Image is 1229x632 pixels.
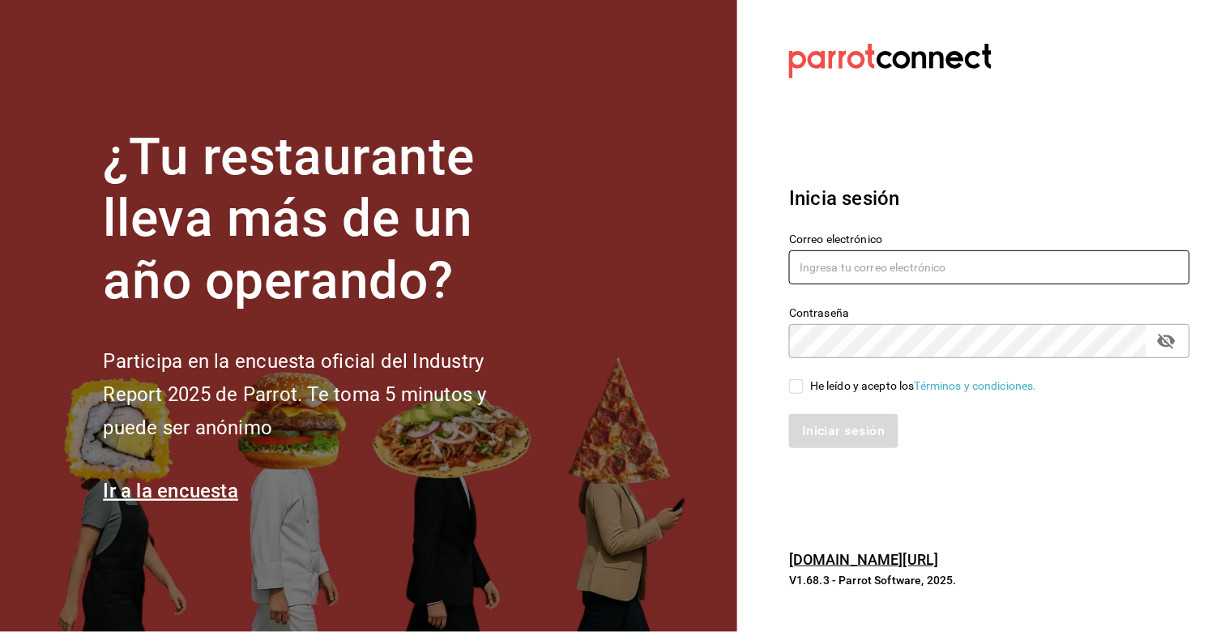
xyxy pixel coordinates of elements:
a: Términos y condiciones. [915,379,1037,392]
a: [DOMAIN_NAME][URL] [789,551,938,568]
h1: ¿Tu restaurante lleva más de un año operando? [103,126,540,313]
p: V1.68.3 - Parrot Software, 2025. [789,572,1190,588]
h2: Participa en la encuesta oficial del Industry Report 2025 de Parrot. Te toma 5 minutos y puede se... [103,345,540,444]
input: Ingresa tu correo electrónico [789,250,1190,284]
div: He leído y acepto los [810,378,1037,395]
a: Ir a la encuesta [103,480,238,502]
label: Correo electrónico [789,233,1190,245]
h3: Inicia sesión [789,184,1190,213]
label: Contraseña [789,307,1190,318]
button: passwordField [1153,327,1180,355]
